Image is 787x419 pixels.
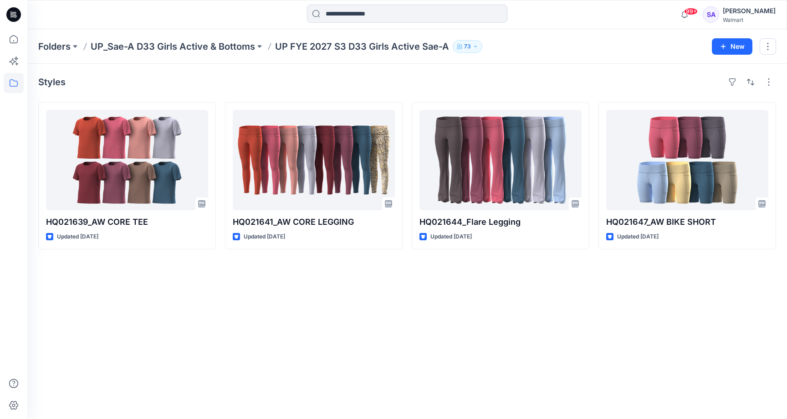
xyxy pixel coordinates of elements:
p: HQ021647_AW BIKE SHORT [606,216,768,228]
p: HQ021641_AW CORE LEGGING [233,216,395,228]
h4: Styles [38,77,66,88]
p: Updated [DATE] [430,232,472,242]
p: Updated [DATE] [617,232,659,242]
button: New [712,38,752,55]
p: HQ021639_AW CORE TEE [46,216,208,228]
div: [PERSON_NAME] [723,5,776,16]
div: Walmart [723,16,776,23]
a: Folders [38,40,71,53]
p: Updated [DATE] [244,232,285,242]
button: 73 [453,40,482,53]
div: SA [703,6,719,23]
a: HQ021647_AW BIKE SHORT [606,110,768,210]
p: 73 [464,41,471,52]
p: Updated [DATE] [57,232,98,242]
p: HQ021644_Flare Legging [419,216,582,228]
p: UP FYE 2027 S3 D33 Girls Active Sae-A [275,40,449,53]
span: 99+ [684,8,698,15]
a: HQ021641_AW CORE LEGGING [233,110,395,210]
a: HQ021639_AW CORE TEE [46,110,208,210]
a: HQ021644_Flare Legging [419,110,582,210]
a: UP_Sae-A D33 Girls Active & Bottoms [91,40,255,53]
